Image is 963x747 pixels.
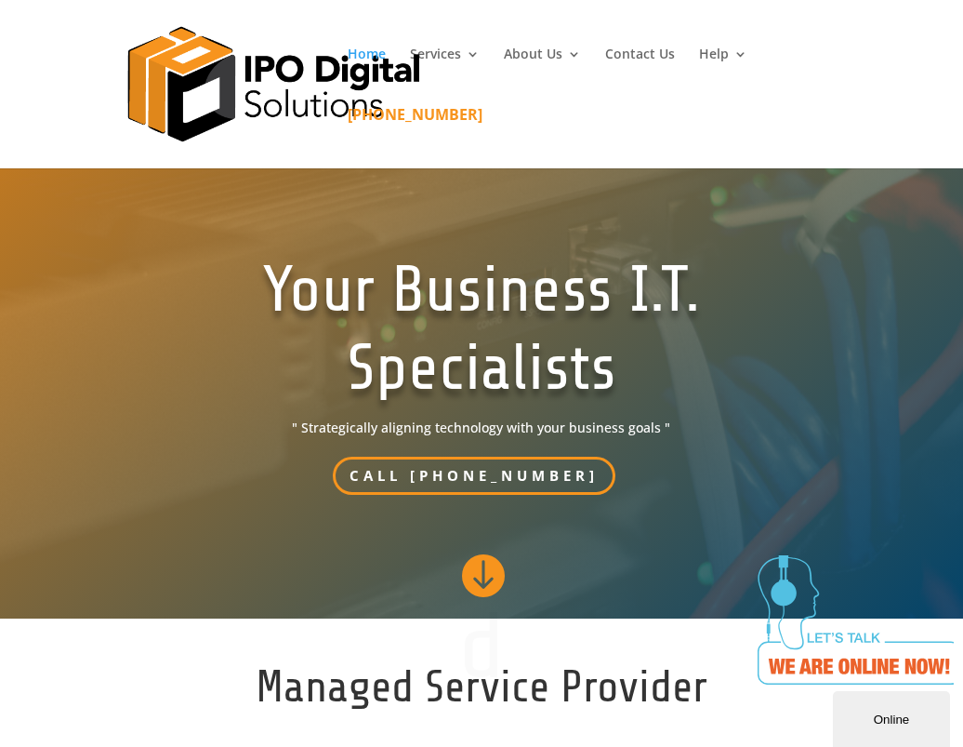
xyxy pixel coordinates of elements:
[97,638,867,657] p: d
[459,552,505,597] span: 
[348,47,386,108] a: Home
[7,7,211,137] img: Chat attention grabber
[182,417,780,439] span: " Strategically aligning technology with your business goals "
[833,687,954,747] iframe: chat widget
[348,108,482,168] a: [PHONE_NUMBER]
[97,657,867,728] h2: Managed Service Provider
[699,47,747,108] a: Help
[605,47,675,108] a: Contact Us
[182,251,780,417] h1: Your Business I.T. Specialists
[410,47,480,108] a: Services
[459,552,505,601] a: 
[504,47,581,108] a: About Us
[333,457,615,495] a: Call [PHONE_NUMBER]
[750,548,954,692] iframe: chat widget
